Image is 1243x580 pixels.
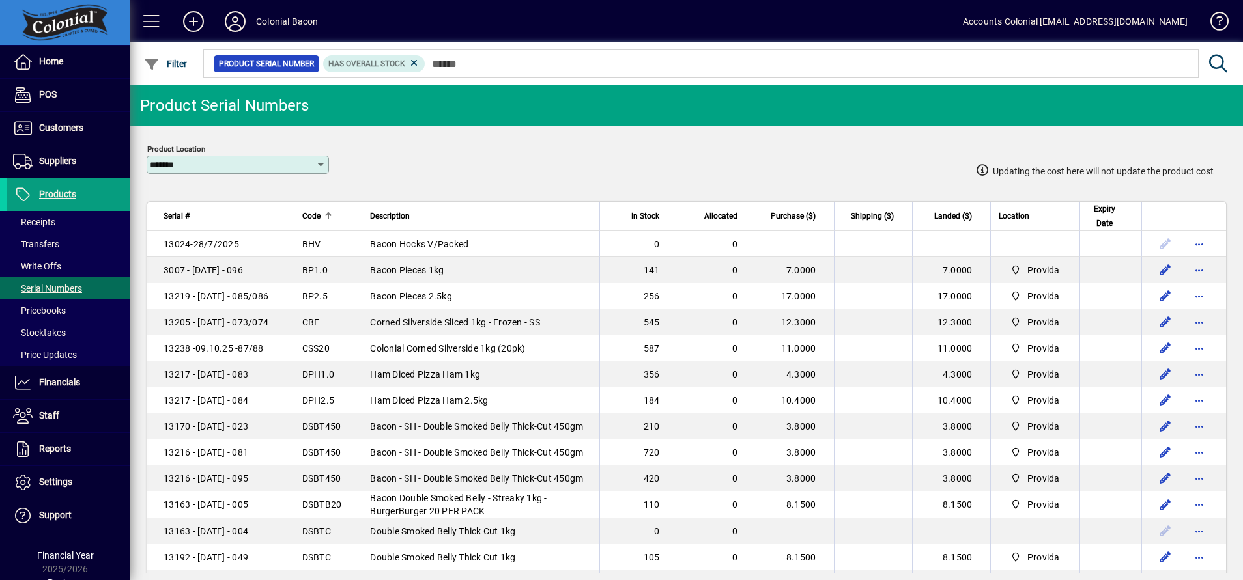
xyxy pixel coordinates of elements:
[686,551,737,564] div: 0
[913,316,990,329] div: 12.3000
[686,342,737,355] div: 0
[7,277,130,299] a: Serial Numbers
[302,473,341,484] span: DSBT450
[608,472,659,485] div: 420
[913,420,990,433] div: 3.8000
[686,209,749,223] div: Allocated
[370,447,583,458] span: Bacon - SH - Double Smoked Belly Thick-Cut 450gm
[164,291,268,301] span: 13219 - [DATE] - 085/086
[1189,468,1210,489] button: More options
[686,368,737,381] div: 0
[608,316,659,329] div: 545
[913,446,990,459] div: 3.8000
[1189,494,1210,515] button: More options
[913,264,990,277] div: 7.0000
[764,209,827,223] div: Purchase ($)
[608,342,659,355] div: 587
[756,551,834,564] div: 8.1500
[13,239,59,249] span: Transfers
[913,551,990,564] div: 8.1500
[608,551,659,564] div: 105
[214,10,256,33] button: Profile
[1005,471,1064,486] span: Provida
[7,233,130,255] a: Transfers
[1189,312,1210,333] button: More options
[164,552,248,562] span: 13192 - [DATE] - 049
[686,446,737,459] div: 0
[756,368,834,381] div: 4.3000
[913,290,990,303] div: 17.0000
[302,239,321,249] span: BHV
[1088,202,1122,230] span: Expiry Date
[370,473,583,484] span: Bacon - SH - Double Smoked Belly Thick-Cut 450gm
[39,122,83,133] span: Customers
[7,366,130,399] a: Financials
[608,238,659,251] div: 0
[608,368,659,381] div: 356
[686,420,737,433] div: 0
[7,211,130,233] a: Receipts
[302,421,341,432] span: DSBT450
[756,420,834,433] div: 3.8000
[1027,394,1060,407] span: Provida
[7,255,130,277] a: Write Offs
[164,421,248,432] span: 13170 - [DATE] - 023
[13,261,61,271] span: Write Offs
[39,56,63,66] span: Home
[39,476,72,487] span: Settings
[302,369,335,380] span: DPH1.0
[704,209,737,223] span: Allocated
[851,209,894,223] span: Shipping ($)
[608,264,659,277] div: 141
[302,526,331,536] span: DSBTC
[608,290,659,303] div: 256
[39,377,80,387] span: Financials
[1027,498,1060,511] span: Provida
[323,55,425,72] mat-chip: Has Overall Stock
[370,421,583,432] span: Bacon - SH - Double Smoked Belly Thick-Cut 450gm
[302,552,331,562] span: DSBTC
[141,52,191,76] button: Filter
[7,433,130,465] a: Reports
[370,552,515,562] span: Double Smoked Belly Thick Cut 1kg
[370,209,592,223] div: Description
[39,443,71,454] span: Reports
[370,291,452,301] span: Bacon Pieces 2.5kg
[39,510,72,520] span: Support
[370,343,525,353] span: Colonial Corned Silverside 1kg (20pk)
[256,11,318,32] div: Colonial Bacon
[302,209,321,223] span: Code
[756,498,834,511] div: 8.1500
[7,400,130,432] a: Staff
[147,145,205,154] mat-label: Product Location
[1189,234,1210,255] button: More options
[686,498,737,511] div: 0
[686,472,737,485] div: 0
[1027,420,1060,433] span: Provida
[173,10,214,33] button: Add
[1189,390,1210,411] button: More options
[1189,442,1210,463] button: More options
[686,525,737,538] div: 0
[913,394,990,407] div: 10.4000
[842,209,906,223] div: Shipping ($)
[370,369,480,380] span: Ham Diced Pizza Ham 1kg
[1005,393,1064,408] span: Provida
[686,316,737,329] div: 0
[1027,472,1060,485] span: Provida
[302,317,320,327] span: CBF
[164,239,239,249] span: 13024-28/7/2025
[771,209,816,223] span: Purchase ($)
[1027,316,1060,329] span: Provida
[756,472,834,485] div: 3.8000
[37,550,94,560] span: Financial Year
[1027,264,1060,277] span: Provida
[1005,445,1064,460] span: Provida
[756,290,834,303] div: 17.0000
[1005,262,1064,278] span: Provida
[302,291,328,301] span: BP2.5
[39,156,76,166] span: Suppliers
[13,283,82,294] span: Serial Numbers
[1005,419,1064,434] span: Provida
[1189,364,1210,385] button: More options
